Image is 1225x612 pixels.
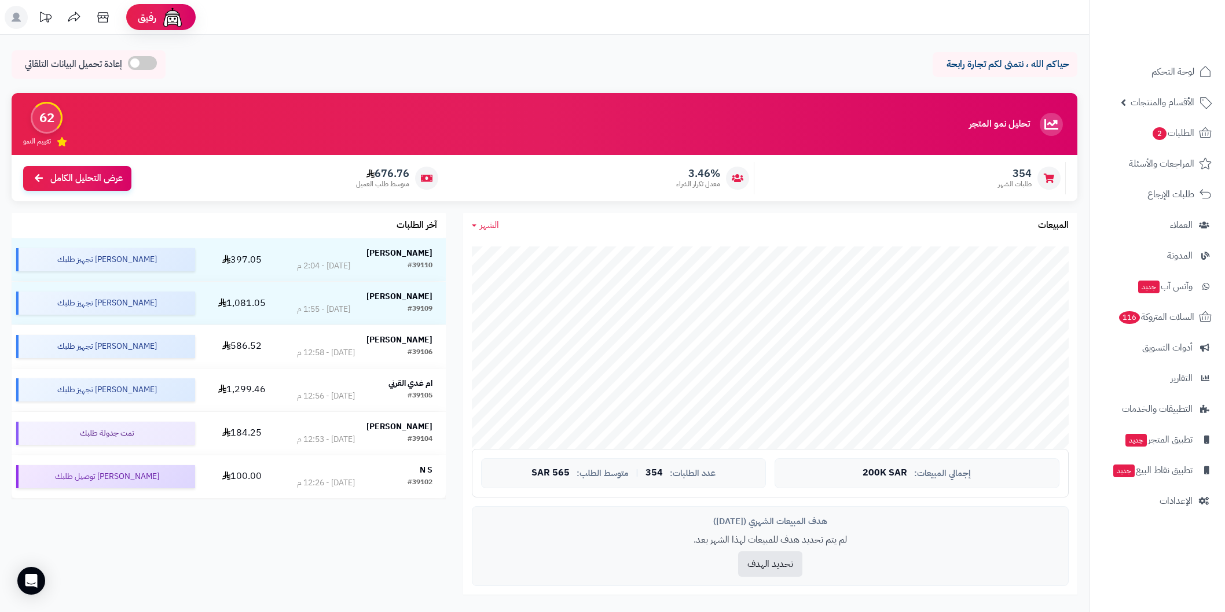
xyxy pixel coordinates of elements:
[1096,272,1218,300] a: وآتس آبجديد
[1096,487,1218,515] a: الإعدادات
[297,390,355,402] div: [DATE] - 12:56 م
[16,292,195,315] div: [PERSON_NAME] تجهيز طلبك
[16,335,195,358] div: [PERSON_NAME] تجهيز طلبك
[408,347,432,359] div: #39106
[408,434,432,445] div: #39104
[297,477,355,489] div: [DATE] - 12:26 م
[1096,364,1218,392] a: التقارير
[138,10,156,24] span: رفيق
[297,260,350,272] div: [DATE] - 2:04 م
[670,469,716,478] span: عدد الطلبات:
[1137,278,1193,294] span: وآتس آب
[636,469,639,477] span: |
[16,422,195,445] div: تمت جدولة طلبك
[941,58,1069,71] p: حياكم الله ، نتمنى لكم تجارة رابحة
[1096,119,1218,147] a: الطلبات2
[1170,217,1193,233] span: العملاء
[531,468,570,478] span: 565 SAR
[1131,94,1194,110] span: الأقسام والمنتجات
[1118,309,1194,325] span: السلات المتروكة
[408,390,432,402] div: #39105
[1153,127,1167,140] span: 2
[23,137,51,146] span: تقييم النمو
[738,551,802,577] button: تحديد الهدف
[420,464,432,476] strong: N S
[1112,462,1193,478] span: تطبيق نقاط البيع
[481,515,1059,528] div: هدف المبيعات الشهري ([DATE])
[200,455,284,498] td: 100.00
[200,238,284,281] td: 397.05
[472,219,499,232] a: الشهر
[1096,334,1218,362] a: أدوات التسويق
[366,247,432,259] strong: [PERSON_NAME]
[645,468,663,478] span: 354
[1096,303,1218,331] a: السلات المتروكة116
[1096,426,1218,454] a: تطبيق المتجرجديد
[356,179,409,189] span: متوسط طلب العميل
[297,434,355,445] div: [DATE] - 12:53 م
[1096,242,1218,270] a: المدونة
[408,260,432,272] div: #39110
[297,347,355,359] div: [DATE] - 12:58 م
[480,218,499,232] span: الشهر
[998,179,1032,189] span: طلبات الشهر
[998,167,1032,180] span: 354
[1113,464,1135,477] span: جديد
[481,533,1059,547] p: لم يتم تحديد هدف للمبيعات لهذا الشهر بعد.
[50,172,123,185] span: عرض التحليل الكامل
[200,282,284,325] td: 1,081.05
[1151,125,1194,141] span: الطلبات
[1096,456,1218,484] a: تطبيق نقاط البيعجديد
[1038,220,1069,231] h3: المبيعات
[1125,434,1147,447] span: جديد
[397,220,437,231] h3: آخر الطلبات
[1096,58,1218,86] a: لوحة التحكم
[200,412,284,455] td: 184.25
[1142,340,1193,356] span: أدوات التسويق
[1096,150,1218,178] a: المراجعات والأسئلة
[408,304,432,315] div: #39109
[1096,211,1218,239] a: العملاء
[366,421,432,433] strong: [PERSON_NAME]
[200,368,284,411] td: 1,299.46
[1171,370,1193,386] span: التقارير
[161,6,184,29] img: ai-face.png
[577,469,629,478] span: متوسط الطلب:
[914,469,971,478] span: إجمالي المبيعات:
[25,58,122,71] span: إعادة تحميل البيانات التلقائي
[676,167,720,180] span: 3.46%
[1124,432,1193,448] span: تطبيق المتجر
[16,248,195,271] div: [PERSON_NAME] تجهيز طلبك
[23,166,131,191] a: عرض التحليل الكامل
[1096,395,1218,423] a: التطبيقات والخدمات
[17,567,45,595] div: Open Intercom Messenger
[297,304,350,315] div: [DATE] - 1:55 م
[676,179,720,189] span: معدل تكرار الشراء
[1122,401,1193,417] span: التطبيقات والخدمات
[863,468,907,478] span: 200K SAR
[1129,156,1194,172] span: المراجعات والأسئلة
[969,119,1030,130] h3: تحليل نمو المتجر
[1119,311,1140,324] span: 116
[1160,493,1193,509] span: الإعدادات
[366,290,432,303] strong: [PERSON_NAME]
[16,465,195,488] div: [PERSON_NAME] توصيل طلبك
[388,377,432,389] strong: ام غدي القرني
[356,167,409,180] span: 676.76
[366,334,432,346] strong: [PERSON_NAME]
[1138,281,1160,293] span: جديد
[1146,31,1214,55] img: logo-2.png
[408,477,432,489] div: #39102
[1147,186,1194,202] span: طلبات الإرجاع
[16,378,195,401] div: [PERSON_NAME] تجهيز طلبك
[200,325,284,368] td: 586.52
[1167,248,1193,264] span: المدونة
[31,6,60,32] a: تحديثات المنصة
[1096,180,1218,208] a: طلبات الإرجاع
[1151,64,1194,80] span: لوحة التحكم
